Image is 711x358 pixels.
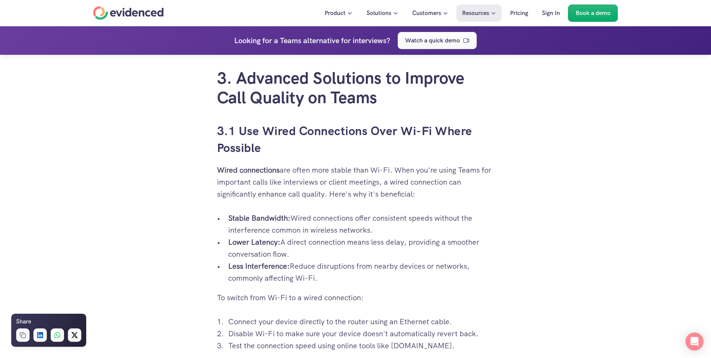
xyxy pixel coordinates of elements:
[228,236,494,260] p: A direct connection means less delay, providing a smoother conversation flow.
[217,67,469,108] a: 3. Advanced Solutions to Improve Call Quality on Teams
[405,36,460,45] p: Watch a quick demo
[536,5,566,22] a: Sign In
[686,332,704,350] div: Open Intercom Messenger
[228,213,290,223] strong: Stable Bandwidth:
[367,8,391,18] p: Solutions
[504,5,534,22] a: Pricing
[217,123,476,156] a: 3.1 Use Wired Connections Over Wi-Fi Where Possible
[93,6,164,20] a: Home
[228,328,494,340] p: Disable Wi-Fi to make sure your device doesn't automatically revert back.
[398,32,477,49] a: Watch a quick demo
[228,316,494,328] p: Connect your device directly to the router using an Ethernet cable.
[217,165,280,175] strong: Wired connections
[462,8,489,18] p: Resources
[510,8,528,18] p: Pricing
[228,237,280,247] strong: Lower Latency:
[412,8,441,18] p: Customers
[228,340,494,352] p: Test the connection speed using online tools like [DOMAIN_NAME].
[542,8,560,18] p: Sign In
[228,260,494,284] p: Reduce disruptions from nearby devices or networks, commonly affecting Wi-Fi.
[228,261,290,271] strong: Less Interference:
[217,164,494,200] p: are often more stable than Wi-Fi. When you're using Teams for important calls like interviews or ...
[217,292,494,304] p: To switch from Wi-Fi to a wired connection:
[576,8,611,18] p: Book a demo
[325,8,346,18] p: Product
[16,317,31,326] h6: Share
[234,35,390,47] h4: Looking for a Teams alternative for interviews?
[228,212,494,236] p: Wired connections offer consistent speeds without the interference common in wireless networks.
[568,5,618,22] a: Book a demo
